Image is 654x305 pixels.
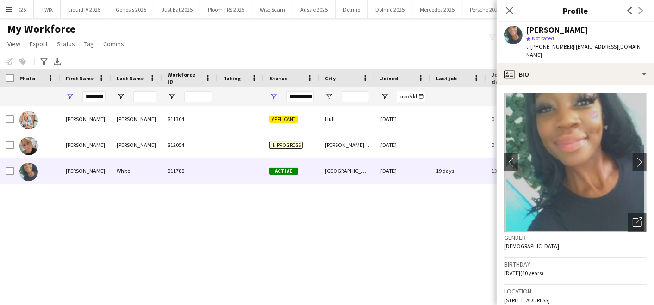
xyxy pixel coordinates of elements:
[34,0,61,18] button: TWIX
[52,56,63,67] app-action-btn: Export XLSX
[380,92,389,101] button: Open Filter Menu
[81,38,98,50] a: Tag
[30,40,48,48] span: Export
[532,35,554,42] span: Not rated
[504,269,543,276] span: [DATE] (40 years)
[117,92,125,101] button: Open Filter Menu
[82,91,106,102] input: First Name Filter Input
[60,106,111,132] div: [PERSON_NAME]
[7,22,75,36] span: My Workforce
[162,106,218,132] div: 811304
[66,92,74,101] button: Open Filter Menu
[133,91,156,102] input: Last Name Filter Input
[162,132,218,158] div: 812054
[325,75,336,82] span: City
[252,0,293,18] button: Wise Scam
[168,71,201,85] span: Workforce ID
[486,132,546,158] div: 0
[336,0,368,18] button: Dolmio
[504,233,647,242] h3: Gender
[53,38,79,50] a: Status
[19,75,35,82] span: Photo
[319,158,375,183] div: [GEOGRAPHIC_DATA]
[397,91,425,102] input: Joined Filter Input
[319,132,375,158] div: [PERSON_NAME][GEOGRAPHIC_DATA]
[103,40,124,48] span: Comms
[269,75,287,82] span: Status
[4,38,24,50] a: View
[269,142,303,149] span: In progress
[526,43,574,50] span: t. [PHONE_NUMBER]
[84,40,94,48] span: Tag
[61,0,108,18] button: Liquid IV 2025
[57,40,75,48] span: Status
[162,158,218,183] div: 811788
[412,0,462,18] button: Mercedes 2025
[504,297,550,304] span: [STREET_ADDRESS]
[628,213,647,232] div: Open photos pop-in
[368,0,412,18] button: Dolmio 2025
[100,38,128,50] a: Comms
[430,158,486,183] div: 19 days
[269,116,298,123] span: Applicant
[380,75,399,82] span: Joined
[19,111,38,129] img: Michelle Brant
[7,40,20,48] span: View
[497,63,654,85] div: Bio
[269,92,278,101] button: Open Filter Menu
[154,0,200,18] button: Just Eat 2025
[60,132,111,158] div: [PERSON_NAME]
[111,106,162,132] div: [PERSON_NAME]
[375,106,430,132] div: [DATE]
[269,168,298,175] span: Active
[60,158,111,183] div: [PERSON_NAME]
[38,56,50,67] app-action-btn: Advanced filters
[168,92,176,101] button: Open Filter Menu
[111,132,162,158] div: [PERSON_NAME]
[504,243,559,250] span: [DEMOGRAPHIC_DATA]
[26,38,51,50] a: Export
[117,75,144,82] span: Last Name
[375,132,430,158] div: [DATE]
[436,75,457,82] span: Last job
[293,0,336,18] button: Aussie 2025
[319,106,375,132] div: Hull
[526,43,643,58] span: | [EMAIL_ADDRESS][DOMAIN_NAME]
[504,260,647,268] h3: Birthday
[526,26,588,34] div: [PERSON_NAME]
[486,158,546,183] div: 13
[223,75,241,82] span: Rating
[19,137,38,155] img: Michelle Golding
[497,5,654,17] h3: Profile
[184,91,212,102] input: Workforce ID Filter Input
[342,91,369,102] input: City Filter Input
[504,93,647,232] img: Crew avatar or photo
[486,106,546,132] div: 0
[19,163,38,181] img: Michelle White
[200,0,252,18] button: Ploom TRS 2025
[462,0,508,18] button: Porsche 2025
[66,75,94,82] span: First Name
[504,287,647,295] h3: Location
[111,158,162,183] div: White
[325,92,333,101] button: Open Filter Menu
[375,158,430,183] div: [DATE]
[492,71,529,85] span: Jobs (last 90 days)
[108,0,154,18] button: Genesis 2025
